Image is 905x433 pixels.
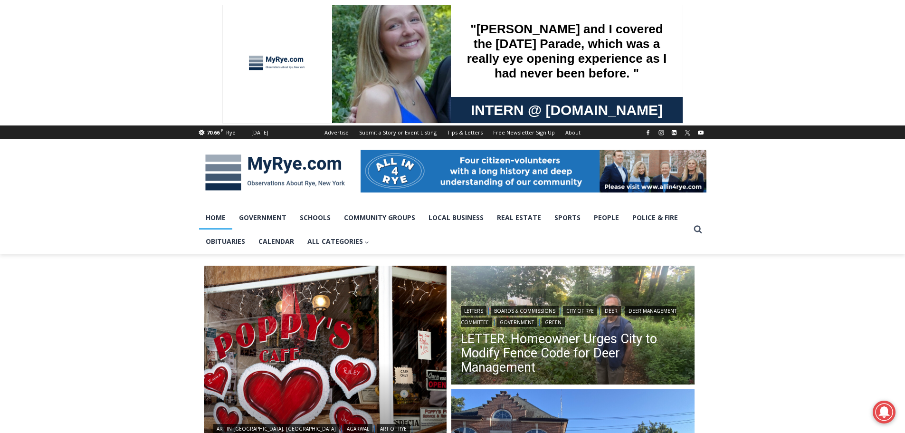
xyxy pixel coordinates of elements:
[251,128,268,137] div: [DATE]
[361,150,706,192] img: All in for Rye
[491,306,559,316] a: Boards & Commissions
[3,98,93,134] span: Open Tues. - Sun. [PHONE_NUMBER]
[451,266,695,387] a: Read More LETTER: Homeowner Urges City to Modify Fence Code for Deer Management
[98,59,140,114] div: "the precise, almost orchestrated movements of cutting and assembling sushi and [PERSON_NAME] mak...
[240,0,449,92] div: "[PERSON_NAME] and I covered the [DATE] Parade, which was a really eye opening experience as I ha...
[490,206,548,230] a: Real Estate
[542,318,565,327] a: Green
[626,206,685,230] a: Police & Fire
[461,332,685,375] a: LETTER: Homeowner Urges City to Modify Fence Code for Deer Management
[422,206,490,230] a: Local Business
[587,206,626,230] a: People
[548,206,587,230] a: Sports
[199,230,252,253] a: Obituaries
[293,206,337,230] a: Schools
[656,127,667,138] a: Instagram
[301,230,376,253] button: Child menu of All Categories
[601,306,621,316] a: Deer
[199,148,351,197] img: MyRye.com
[319,125,354,139] a: Advertise
[668,127,680,138] a: Linkedin
[488,125,560,139] a: Free Newsletter Sign Up
[560,125,586,139] a: About
[682,127,693,138] a: X
[252,230,301,253] a: Calendar
[563,306,597,316] a: City of Rye
[199,206,232,230] a: Home
[337,206,422,230] a: Community Groups
[461,304,685,327] div: | | | | | |
[226,128,236,137] div: Rye
[642,127,654,138] a: Facebook
[354,125,442,139] a: Submit a Story or Event Listing
[451,266,695,387] img: (PHOTO: Shankar Narayan in his native plant perennial garden on Manursing Way in Rye on Sunday, S...
[0,96,95,118] a: Open Tues. - Sun. [PHONE_NUMBER]
[496,318,537,327] a: Government
[207,129,219,136] span: 70.66
[461,306,486,316] a: Letters
[442,125,488,139] a: Tips & Letters
[248,95,440,116] span: Intern @ [DOMAIN_NAME]
[221,127,223,133] span: F
[689,221,706,238] button: View Search Form
[319,125,586,139] nav: Secondary Navigation
[695,127,706,138] a: YouTube
[232,206,293,230] a: Government
[199,206,689,254] nav: Primary Navigation
[229,92,460,118] a: Intern @ [DOMAIN_NAME]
